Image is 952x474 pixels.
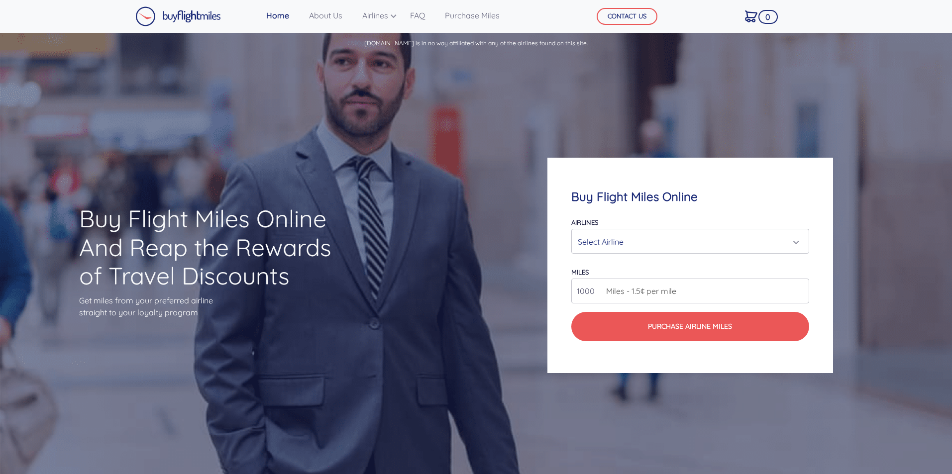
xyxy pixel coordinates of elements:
button: CONTACT US [597,8,657,25]
a: 0 [741,5,761,26]
h1: Buy Flight Miles Online And Reap the Rewards of Travel Discounts [79,204,349,290]
a: FAQ [406,5,429,25]
label: Airlines [571,218,598,226]
a: Airlines [358,5,394,25]
button: Purchase Airline Miles [571,312,809,341]
label: miles [571,268,589,276]
a: About Us [305,5,346,25]
span: 0 [758,10,778,24]
a: Purchase Miles [441,5,504,25]
img: Cart [745,10,757,22]
a: Home [262,5,293,25]
span: Miles - 1.5¢ per mile [601,285,676,297]
a: Buy Flight Miles Logo [135,4,221,29]
img: Buy Flight Miles Logo [135,6,221,26]
div: Select Airline [578,232,796,251]
p: Get miles from your preferred airline straight to your loyalty program [79,294,349,318]
button: Select Airline [571,229,809,254]
h4: Buy Flight Miles Online [571,190,809,204]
